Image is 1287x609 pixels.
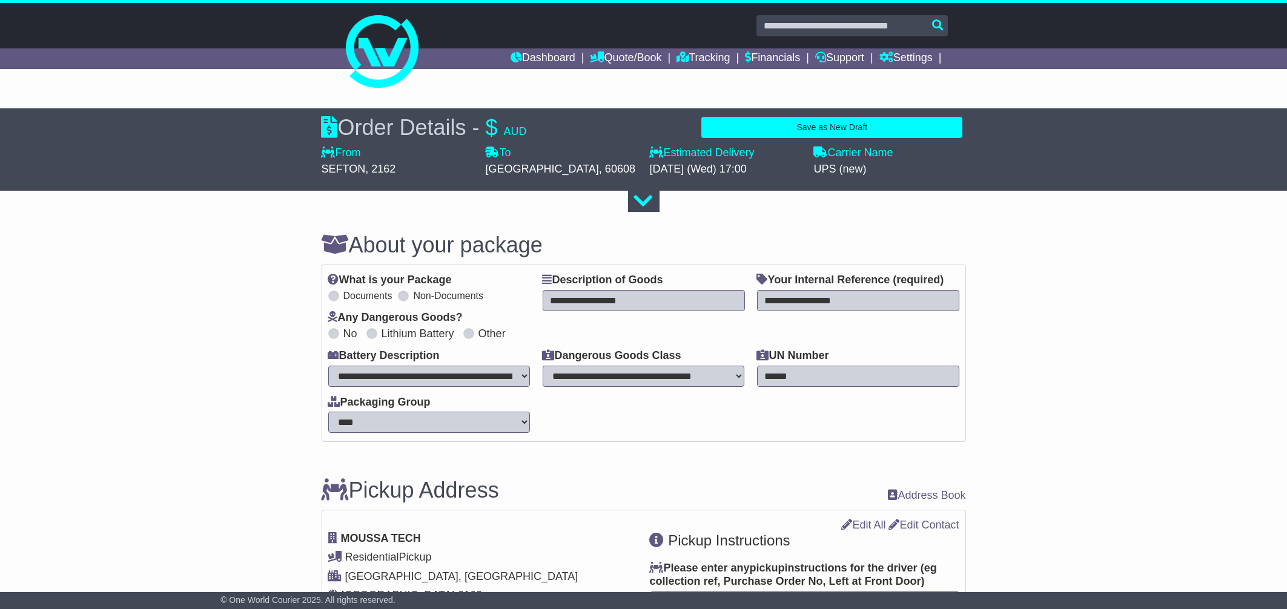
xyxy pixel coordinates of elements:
span: AUD [504,125,527,137]
span: SEFTON [322,163,366,175]
div: Pickup [328,551,638,564]
span: [GEOGRAPHIC_DATA] [486,163,599,175]
span: pickup [750,562,785,574]
label: Your Internal Reference (required) [757,274,944,287]
label: What is your Package [328,274,452,287]
span: , 60608 [599,163,635,175]
span: eg collection ref, Purchase Order No, Left at Front Door [650,562,937,587]
label: Non-Documents [413,290,483,301]
label: Description of Goods [543,274,663,287]
label: To [486,146,511,160]
div: [DATE] (Wed) 17:00 [650,163,802,176]
label: Carrier Name [814,146,893,160]
h3: About your package [322,233,966,257]
label: Dangerous Goods Class [543,349,681,363]
a: Address Book [888,489,965,502]
h3: Pickup Address [322,478,499,502]
a: Edit All [841,519,885,531]
div: Order Details - [322,114,527,140]
span: © One World Courier 2025. All rights reserved. [220,595,395,605]
label: Please enter any instructions for the driver ( ) [650,562,959,588]
span: Pickup Instructions [668,532,790,548]
label: Other [478,328,506,341]
span: Residential [345,551,399,563]
a: Settings [879,48,933,69]
label: UN Number [757,349,829,363]
button: Save as New Draft [701,117,962,138]
a: Quote/Book [590,48,661,69]
label: Battery Description [328,349,440,363]
label: From [322,146,361,160]
label: Estimated Delivery [650,146,802,160]
span: MOUSSA TECH [341,532,421,544]
label: Lithium Battery [382,328,454,341]
span: [GEOGRAPHIC_DATA] [342,589,455,601]
a: Tracking [677,48,730,69]
span: , 2162 [365,163,395,175]
a: Dashboard [511,48,575,69]
label: No [343,328,357,341]
span: $ [486,115,498,140]
div: UPS (new) [814,163,966,176]
a: Edit Contact [888,519,959,531]
label: Packaging Group [328,396,431,409]
a: Financials [745,48,800,69]
label: Documents [343,290,392,301]
a: Support [815,48,864,69]
label: Any Dangerous Goods? [328,311,463,324]
span: 2162 [458,589,482,601]
span: [GEOGRAPHIC_DATA], [GEOGRAPHIC_DATA] [345,570,578,582]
